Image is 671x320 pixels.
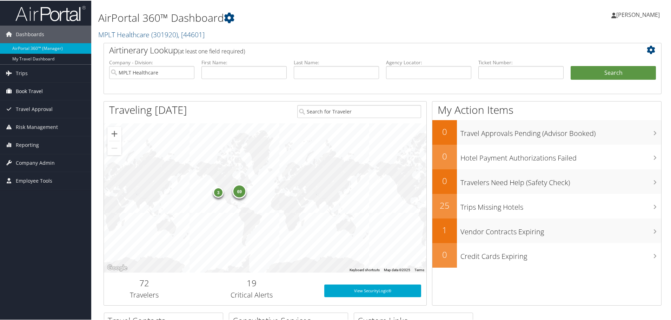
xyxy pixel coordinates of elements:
[106,263,129,272] a: Open this area in Google Maps (opens a new window)
[109,44,610,55] h2: Airtinerary Lookup
[109,58,194,65] label: Company - Division:
[460,174,661,187] h3: Travelers Need Help (Safety Check)
[432,223,457,235] h2: 1
[432,150,457,162] h2: 0
[432,102,661,117] h1: My Action Items
[16,136,39,153] span: Reporting
[109,289,179,299] h3: Travelers
[232,183,246,197] div: 69
[106,263,129,272] img: Google
[109,102,187,117] h1: Traveling [DATE]
[16,100,53,117] span: Travel Approval
[432,242,661,267] a: 0Credit Cards Expiring
[201,58,287,65] label: First Name:
[350,267,380,272] button: Keyboard shortcuts
[432,169,661,193] a: 0Travelers Need Help (Safety Check)
[414,267,424,271] a: Terms (opens in new tab)
[16,25,44,43] span: Dashboards
[386,58,471,65] label: Agency Locator:
[109,276,179,288] h2: 72
[384,267,410,271] span: Map data ©2025
[432,193,661,218] a: 25Trips Missing Hotels
[16,82,43,99] span: Book Travel
[432,144,661,169] a: 0Hotel Payment Authorizations Failed
[213,187,224,197] div: 3
[460,124,661,138] h3: Travel Approvals Pending (Advisor Booked)
[432,125,457,137] h2: 0
[16,64,28,81] span: Trips
[460,149,661,162] h3: Hotel Payment Authorizations Failed
[190,276,314,288] h2: 19
[98,10,477,25] h1: AirPortal 360™ Dashboard
[432,248,457,260] h2: 0
[432,119,661,144] a: 0Travel Approvals Pending (Advisor Booked)
[478,58,564,65] label: Ticket Number:
[432,218,661,242] a: 1Vendor Contracts Expiring
[151,29,178,39] span: ( 301920 )
[294,58,379,65] label: Last Name:
[178,29,205,39] span: , [ 44601 ]
[16,154,55,171] span: Company Admin
[460,223,661,236] h3: Vendor Contracts Expiring
[16,171,52,189] span: Employee Tools
[178,47,245,54] span: (at least one field required)
[611,4,667,25] a: [PERSON_NAME]
[460,247,661,261] h3: Credit Cards Expiring
[107,141,121,155] button: Zoom out
[98,29,205,39] a: MPLT Healthcare
[297,104,421,117] input: Search for Traveler
[432,199,457,211] h2: 25
[324,284,421,296] a: View SecurityLogic®
[107,126,121,140] button: Zoom in
[15,5,86,21] img: airportal-logo.png
[16,118,58,135] span: Risk Management
[190,289,314,299] h3: Critical Alerts
[571,65,656,79] button: Search
[432,174,457,186] h2: 0
[616,10,660,18] span: [PERSON_NAME]
[460,198,661,211] h3: Trips Missing Hotels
